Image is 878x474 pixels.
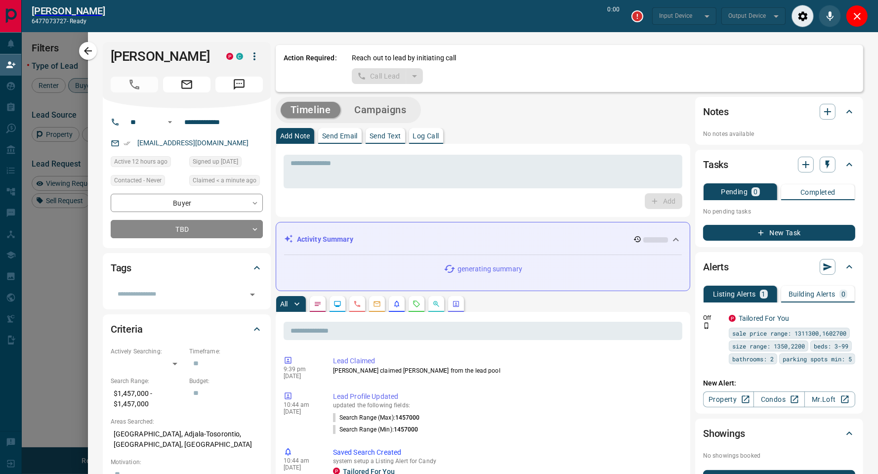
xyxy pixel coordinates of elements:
svg: Calls [353,300,361,308]
div: Buyer [111,194,263,212]
button: Open [164,116,176,128]
h2: Showings [703,426,745,441]
svg: Notes [314,300,322,308]
span: Signed up [DATE] [193,157,238,167]
p: 9:39 pm [284,366,318,373]
button: Open [246,288,259,302]
svg: Push Notification Only [703,322,710,329]
a: [EMAIL_ADDRESS][DOMAIN_NAME] [137,139,249,147]
span: Message [215,77,263,92]
h2: Notes [703,104,729,120]
p: $1,457,000 - $1,457,000 [111,386,184,412]
div: Criteria [111,317,263,341]
div: split button [352,68,423,84]
p: [PERSON_NAME] claimed [PERSON_NAME] from the lead pool [333,366,678,375]
span: Claimed < a minute ago [193,175,256,185]
p: Action Required: [284,53,337,84]
div: condos.ca [236,53,243,60]
h1: [PERSON_NAME] [111,48,211,64]
div: Audio Settings [792,5,814,27]
h2: Tags [111,260,131,276]
p: [DATE] [284,408,318,415]
p: Send Text [370,132,401,139]
svg: Opportunities [432,300,440,308]
h2: Alerts [703,259,729,275]
div: Close [846,5,868,27]
button: Campaigns [344,102,416,118]
h2: Tasks [703,157,728,172]
div: Notes [703,100,855,124]
p: Lead Profile Updated [333,391,678,402]
p: New Alert: [703,378,855,388]
p: 0:00 [608,5,620,27]
p: Pending [721,188,748,195]
svg: Listing Alerts [393,300,401,308]
div: Mute [819,5,841,27]
p: No notes available [703,129,855,138]
p: [DATE] [284,373,318,380]
p: 10:44 am [284,457,318,464]
svg: Lead Browsing Activity [334,300,341,308]
p: Building Alerts [789,291,836,298]
div: Alerts [703,255,855,279]
a: Property [703,391,754,407]
p: Add Note [280,132,310,139]
svg: Requests [413,300,420,308]
p: Completed [800,189,836,196]
span: beds: 3-99 [814,341,848,351]
svg: Agent Actions [452,300,460,308]
span: size range: 1350,2200 [732,341,805,351]
span: parking spots min: 5 [783,354,852,364]
div: Activity Summary [284,230,682,249]
p: Listing Alerts [713,291,756,298]
span: Contacted - Never [114,175,162,185]
p: Saved Search Created [333,447,678,458]
span: Call [111,77,158,92]
p: Send Email [322,132,358,139]
div: Showings [703,422,855,445]
button: New Task [703,225,855,241]
p: Areas Searched: [111,417,263,426]
h2: Criteria [111,321,143,337]
svg: Email Verified [124,140,130,147]
p: Log Call [413,132,439,139]
a: Condos [753,391,804,407]
p: Timeframe: [189,347,263,356]
p: 0 [753,188,757,195]
span: bathrooms: 2 [732,354,774,364]
div: property.ca [729,315,736,322]
p: [DATE] [284,464,318,471]
p: No pending tasks [703,204,855,219]
p: Lead Claimed [333,356,678,366]
div: Fri Mar 05 2021 [189,156,263,170]
a: Tailored For You [739,314,789,322]
span: 1457000 [395,414,420,421]
div: Tags [111,256,263,280]
p: Reach out to lead by initiating call [352,53,457,63]
p: updated the following fields: [333,402,678,409]
p: 10:44 am [284,401,318,408]
span: Email [163,77,210,92]
span: Active 12 hours ago [114,157,167,167]
svg: Emails [373,300,381,308]
span: ready [70,18,86,25]
div: property.ca [226,53,233,60]
h2: [PERSON_NAME] [32,5,105,17]
button: Timeline [281,102,341,118]
p: Actively Searching: [111,347,184,356]
p: Search Range: [111,377,184,386]
a: Mr.Loft [804,391,855,407]
p: [GEOGRAPHIC_DATA], Adjala-Tosorontio, [GEOGRAPHIC_DATA], [GEOGRAPHIC_DATA] [111,426,263,453]
div: Fri Sep 12 2025 [111,156,184,170]
p: system setup a Listing Alert for Candy [333,458,678,465]
p: Search Range (Max) : [333,413,420,422]
p: Search Range (Min) : [333,425,418,434]
p: 1 [762,291,766,298]
span: 1457000 [394,426,418,433]
span: sale price range: 1311300,1602700 [732,328,846,338]
p: 6477073727 - [32,17,105,26]
p: All [280,301,288,307]
p: Motivation: [111,458,263,467]
div: TBD [111,220,263,238]
div: Tasks [703,153,855,176]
